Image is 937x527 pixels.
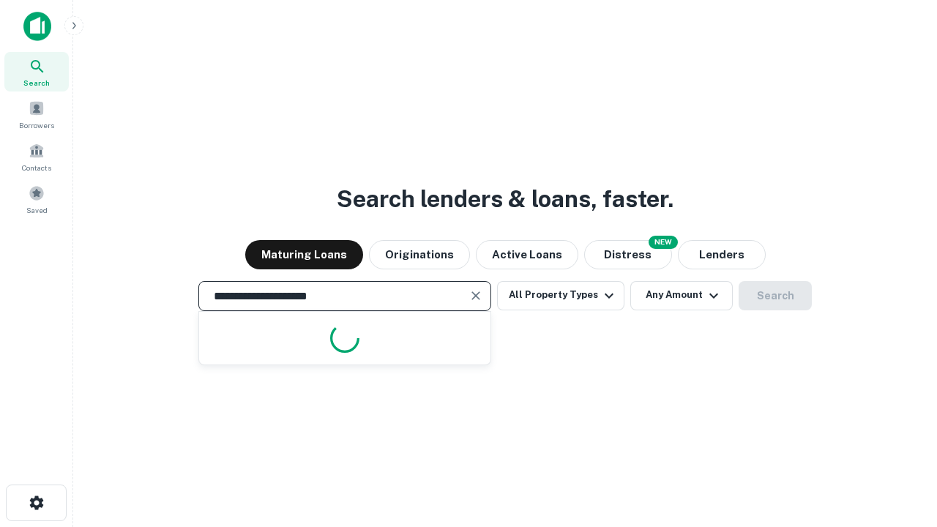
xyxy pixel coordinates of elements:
span: Borrowers [19,119,54,131]
span: Search [23,77,50,89]
img: capitalize-icon.png [23,12,51,41]
button: Lenders [678,240,766,269]
button: Any Amount [630,281,733,310]
button: Clear [466,285,486,306]
iframe: Chat Widget [864,410,937,480]
a: Saved [4,179,69,219]
button: Active Loans [476,240,578,269]
button: Search distressed loans with lien and other non-mortgage details. [584,240,672,269]
button: All Property Types [497,281,624,310]
span: Contacts [22,162,51,173]
h3: Search lenders & loans, faster. [337,182,673,217]
a: Search [4,52,69,91]
a: Borrowers [4,94,69,134]
span: Saved [26,204,48,216]
button: Originations [369,240,470,269]
a: Contacts [4,137,69,176]
div: NEW [649,236,678,249]
button: Maturing Loans [245,240,363,269]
